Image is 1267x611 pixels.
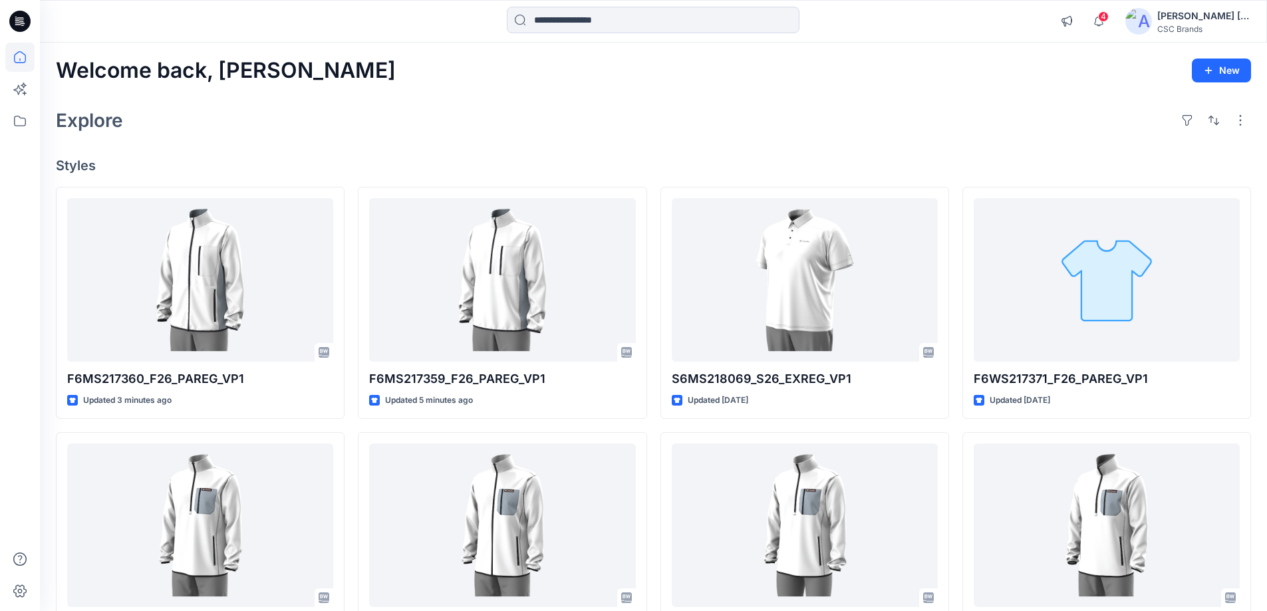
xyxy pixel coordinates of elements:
[672,198,938,362] a: S6MS218069_S26_EXREG_VP1
[974,198,1240,362] a: F6WS217371_F26_PAREG_VP1
[67,198,333,362] a: F6MS217360_F26_PAREG_VP1
[56,110,123,131] h2: Explore
[83,394,172,408] p: Updated 3 minutes ago
[974,443,1240,608] a: F6MS217359_F26_GLREG_VP1_Lofty Fleece and Woven Pant
[56,158,1251,174] h4: Styles
[369,198,635,362] a: F6MS217359_F26_PAREG_VP1
[369,443,635,608] a: F6MS217360_F26_GLREG_VP1_Woven Pant
[672,370,938,388] p: S6MS218069_S26_EXREG_VP1
[688,394,748,408] p: Updated [DATE]
[672,443,938,608] a: F6MS217359_F26_GLREG_VP1_Baselayer Pant
[67,443,333,608] a: F6MS217359_F26_GLREG_VP1_Woven Pant
[385,394,473,408] p: Updated 5 minutes ago
[1125,8,1152,35] img: avatar
[974,370,1240,388] p: F6WS217371_F26_PAREG_VP1
[1157,8,1250,24] div: [PERSON_NAME] [PERSON_NAME]
[369,370,635,388] p: F6MS217359_F26_PAREG_VP1
[1157,24,1250,34] div: CSC Brands
[1192,59,1251,82] button: New
[56,59,396,83] h2: Welcome back, [PERSON_NAME]
[1098,11,1109,22] span: 4
[67,370,333,388] p: F6MS217360_F26_PAREG_VP1
[990,394,1050,408] p: Updated [DATE]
